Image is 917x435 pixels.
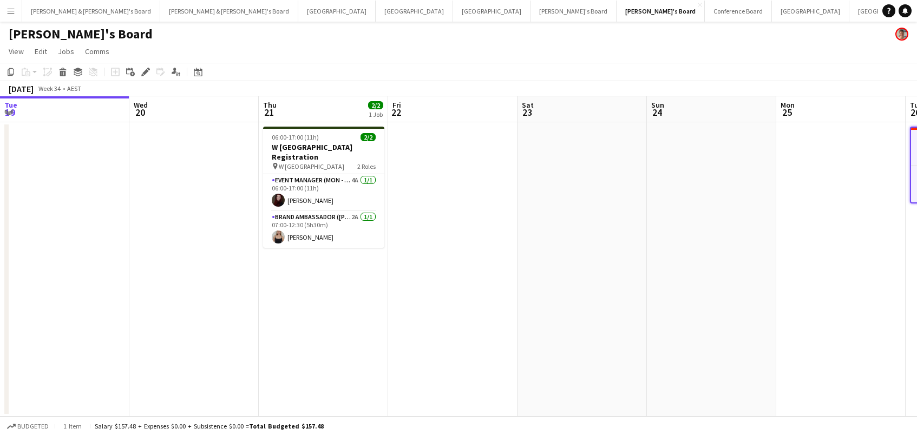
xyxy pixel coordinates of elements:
[35,47,47,56] span: Edit
[9,47,24,56] span: View
[4,44,28,58] a: View
[779,106,795,118] span: 25
[54,44,78,58] a: Jobs
[17,423,49,430] span: Budgeted
[650,106,664,118] span: 24
[9,26,153,42] h1: [PERSON_NAME]'s Board
[263,142,384,162] h3: W [GEOGRAPHIC_DATA] Registration
[60,422,86,430] span: 1 item
[392,100,401,110] span: Fri
[132,106,148,118] span: 20
[357,162,376,170] span: 2 Roles
[376,1,453,22] button: [GEOGRAPHIC_DATA]
[160,1,298,22] button: [PERSON_NAME] & [PERSON_NAME]'s Board
[522,100,534,110] span: Sat
[263,127,384,248] app-job-card: 06:00-17:00 (11h)2/2W [GEOGRAPHIC_DATA] Registration W [GEOGRAPHIC_DATA]2 RolesEvent Manager (Mon...
[4,100,17,110] span: Tue
[772,1,849,22] button: [GEOGRAPHIC_DATA]
[391,106,401,118] span: 22
[781,100,795,110] span: Mon
[22,1,160,22] button: [PERSON_NAME] & [PERSON_NAME]'s Board
[453,1,530,22] button: [GEOGRAPHIC_DATA]
[368,101,383,109] span: 2/2
[30,44,51,58] a: Edit
[261,106,277,118] span: 21
[95,422,324,430] div: Salary $157.48 + Expenses $0.00 + Subsistence $0.00 =
[279,162,344,170] span: W [GEOGRAPHIC_DATA]
[9,83,34,94] div: [DATE]
[272,133,319,141] span: 06:00-17:00 (11h)
[369,110,383,118] div: 1 Job
[81,44,114,58] a: Comms
[263,174,384,211] app-card-role: Event Manager (Mon - Fri)4A1/106:00-17:00 (11h)[PERSON_NAME]
[5,420,50,432] button: Budgeted
[67,84,81,93] div: AEST
[36,84,63,93] span: Week 34
[3,106,17,118] span: 19
[249,422,324,430] span: Total Budgeted $157.48
[263,100,277,110] span: Thu
[58,47,74,56] span: Jobs
[617,1,705,22] button: [PERSON_NAME]'s Board
[895,28,908,41] app-user-avatar: Victoria Hunt
[298,1,376,22] button: [GEOGRAPHIC_DATA]
[361,133,376,141] span: 2/2
[705,1,772,22] button: Conference Board
[651,100,664,110] span: Sun
[85,47,109,56] span: Comms
[530,1,617,22] button: [PERSON_NAME]'s Board
[134,100,148,110] span: Wed
[263,211,384,248] app-card-role: Brand Ambassador ([PERSON_NAME])2A1/107:00-12:30 (5h30m)[PERSON_NAME]
[520,106,534,118] span: 23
